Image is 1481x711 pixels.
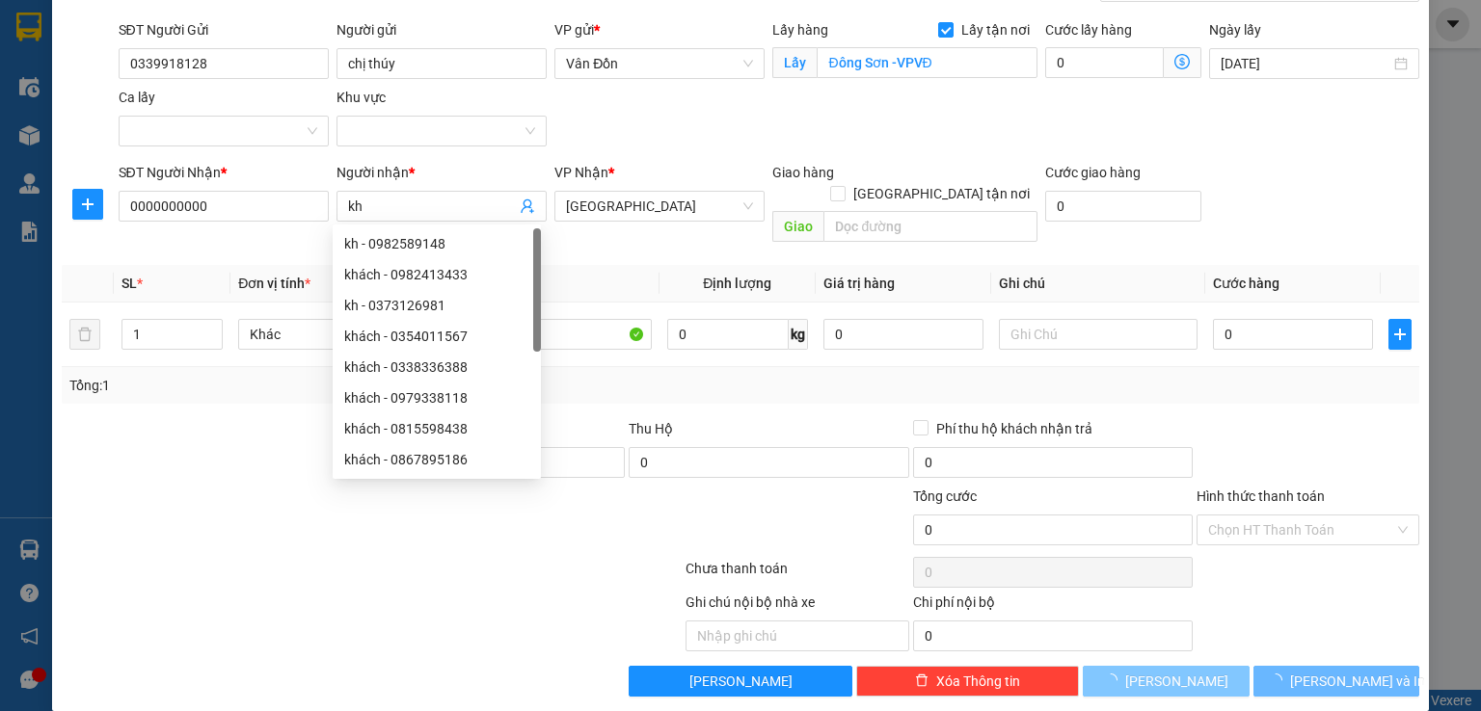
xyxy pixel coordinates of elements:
button: plus [1388,319,1412,350]
div: khách - 0338336388 [333,352,541,382]
span: delete [915,673,929,689]
span: user-add [520,198,535,214]
div: kh - 0982589148 [333,228,541,259]
label: Cước giao hàng [1045,165,1141,180]
button: [PERSON_NAME] [629,666,851,697]
span: dollar-circle [1174,54,1190,69]
div: Người gửi [337,19,547,40]
span: Phí thu hộ khách nhận trả [929,418,1100,439]
span: loading [1269,673,1290,687]
div: khách - 0982413433 [333,259,541,290]
span: SL [121,276,137,291]
div: khách - 0815598438 [344,418,529,439]
div: khách - 0867895186 [333,444,541,475]
span: Đơn vị tính [238,276,310,291]
span: Lấy [772,47,817,78]
span: Định lượng [703,276,771,291]
button: [PERSON_NAME] và In [1253,666,1420,697]
div: SĐT Người Nhận [119,162,329,183]
span: Lấy hàng [772,22,828,38]
label: Cước lấy hàng [1045,22,1132,38]
button: plus [72,189,103,220]
span: Vân Đồn [566,49,753,78]
span: Khác [250,320,425,349]
button: delete [69,319,100,350]
input: Ghi Chú [999,319,1198,350]
span: VP Nhận [554,165,608,180]
div: khách - 0354011567 [344,326,529,347]
span: [PERSON_NAME] [1125,671,1228,692]
span: Cước hàng [1213,276,1279,291]
th: Ghi chú [991,265,1205,303]
div: khách - 0338336388 [344,356,529,378]
div: khách - 0982413433 [344,264,529,285]
span: [GEOGRAPHIC_DATA] tận nơi [846,183,1037,204]
div: khách - 0979338118 [344,387,529,408]
span: Giá trị hàng [823,276,895,291]
div: VP gửi [554,19,765,40]
span: Tổng cước [913,488,977,504]
input: Nhập ghi chú [686,620,908,651]
div: Khu vực [337,87,547,108]
span: loading [1104,673,1125,687]
input: Dọc đường [823,211,1037,242]
input: Cước lấy hàng [1045,47,1164,78]
span: kg [789,319,808,350]
div: Chưa thanh toán [684,558,910,592]
div: Ghi chú nội bộ nhà xe [686,592,908,620]
div: khách - 0815598438 [333,413,541,444]
button: deleteXóa Thông tin [856,666,1079,697]
div: Người nhận [337,162,547,183]
div: khách - 0354011567 [333,321,541,352]
span: plus [73,197,102,212]
div: Tổng: 1 [69,375,573,396]
span: Thu Hộ [629,421,673,436]
div: SĐT Người Gửi [119,19,329,40]
div: Chi phí nội bộ [913,592,1193,620]
label: Ngày lấy [1209,22,1261,38]
button: [PERSON_NAME] [1083,666,1250,697]
span: [PERSON_NAME] [689,671,793,692]
span: Lấy tận nơi [954,19,1037,40]
div: kh - 0373126981 [333,290,541,321]
input: Cước giao hàng [1045,191,1201,222]
div: kh - 0373126981 [344,295,529,316]
label: Hình thức thanh toán [1197,488,1325,504]
div: kh - 0982589148 [344,233,529,254]
div: khách - 0867895186 [344,449,529,470]
input: VD: Bàn, Ghế [453,319,652,350]
span: plus [1389,327,1411,342]
span: Giao [772,211,823,242]
input: 0 [823,319,983,350]
label: Ca lấy [119,90,155,105]
span: [PERSON_NAME] và In [1290,671,1425,692]
span: Hà Nội [566,192,753,221]
div: khách - 0979338118 [333,382,541,413]
span: Giao hàng [772,165,834,180]
span: Xóa Thông tin [936,671,1020,692]
input: Lấy tận nơi [817,47,1037,78]
input: Ngày lấy [1221,53,1390,74]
